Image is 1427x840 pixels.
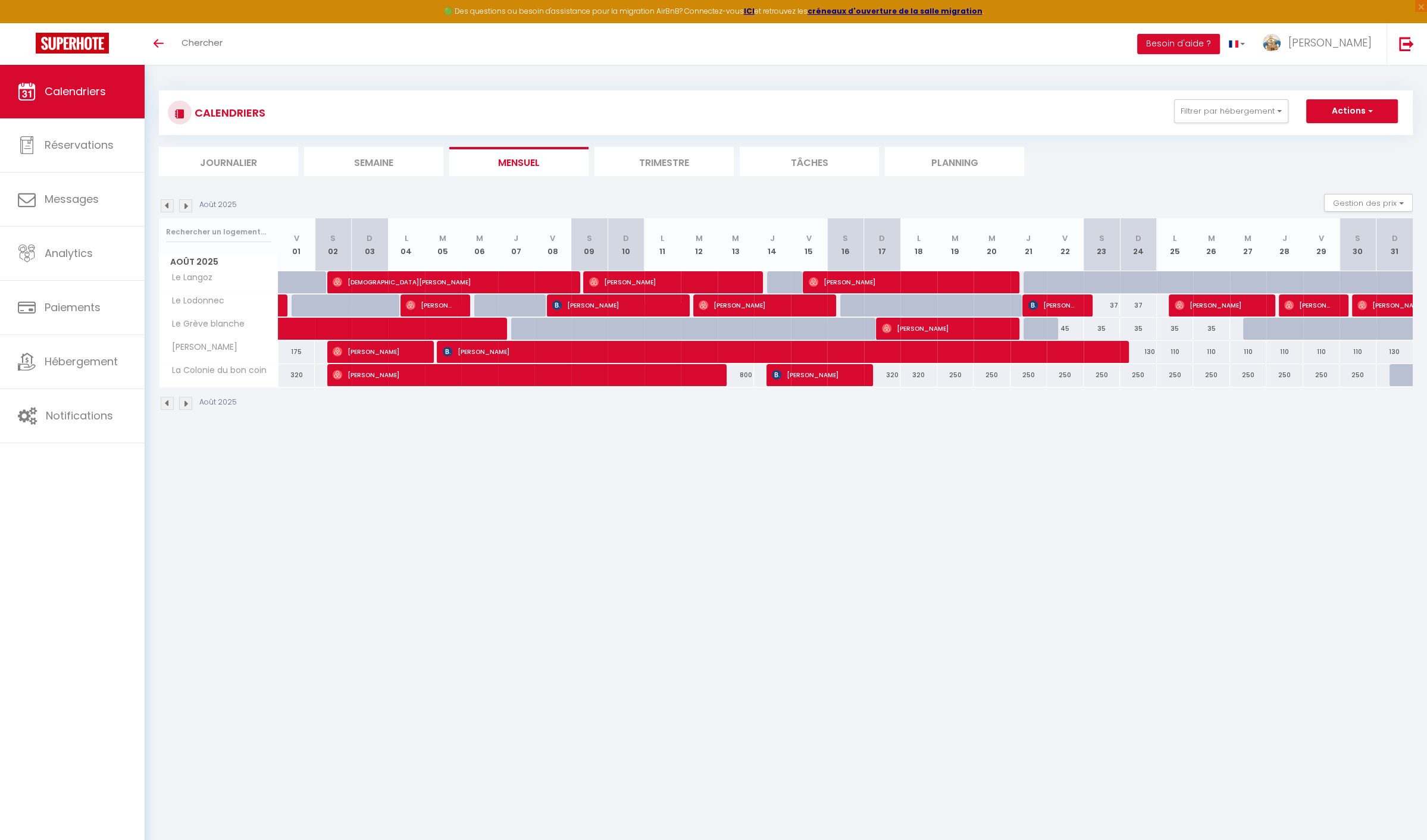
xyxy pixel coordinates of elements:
[159,147,298,176] li: Journalier
[661,233,664,244] abbr: L
[552,294,673,316] span: [PERSON_NAME]
[36,33,109,54] img: Super Booking
[827,218,864,271] th: 16
[1135,233,1141,244] abbr: D
[696,233,703,244] abbr: M
[843,233,848,244] abbr: S
[1263,34,1281,52] img: ...
[1230,218,1267,271] th: 27
[406,294,454,316] span: [PERSON_NAME]
[744,6,755,16] a: ICI
[644,218,681,271] th: 11
[699,294,819,316] span: [PERSON_NAME]
[45,354,118,369] span: Hébergement
[900,364,937,386] div: 320
[199,199,237,211] p: Août 2025
[45,192,99,206] span: Messages
[1120,294,1157,316] div: 37
[879,233,885,244] abbr: D
[166,221,271,243] input: Rechercher un logement...
[1010,364,1047,386] div: 250
[1399,36,1414,51] img: logout
[681,218,718,271] th: 12
[161,364,270,377] span: La Colonie du bon coin
[791,218,828,271] th: 15
[1340,341,1376,363] div: 110
[192,99,265,126] h3: CALENDRIERS
[439,233,446,244] abbr: M
[1193,218,1230,271] th: 26
[534,218,571,271] th: 08
[1340,218,1376,271] th: 30
[1193,318,1230,340] div: 35
[1120,341,1157,363] div: 130
[1306,99,1398,123] button: Actions
[476,233,483,244] abbr: M
[181,36,223,49] span: Chercher
[1062,233,1068,244] abbr: V
[45,137,114,152] span: Réservations
[405,233,408,244] abbr: L
[367,233,373,244] abbr: D
[1157,218,1194,271] th: 25
[1303,341,1340,363] div: 110
[974,218,1010,271] th: 20
[315,218,352,271] th: 02
[608,218,644,271] th: 10
[161,341,240,354] span: [PERSON_NAME]
[1340,364,1376,386] div: 250
[199,397,237,408] p: Août 2025
[1010,218,1047,271] th: 21
[1254,23,1387,65] a: ... [PERSON_NAME]
[45,84,106,99] span: Calendriers
[882,317,1003,340] span: [PERSON_NAME]
[772,363,856,386] span: [PERSON_NAME]
[1284,294,1332,316] span: [PERSON_NAME]
[937,364,974,386] div: 250
[900,218,937,271] th: 18
[1137,34,1220,54] button: Besoin d'aide ?
[1376,341,1413,363] div: 130
[330,233,336,244] abbr: S
[1244,233,1251,244] abbr: M
[1208,233,1215,244] abbr: M
[1266,341,1303,363] div: 110
[864,218,901,271] th: 17
[754,218,791,271] th: 14
[10,5,45,40] button: Ouvrir le widget de chat LiveChat
[173,23,231,65] a: Chercher
[1392,233,1398,244] abbr: D
[1174,99,1288,123] button: Filtrer par hébergement
[587,233,592,244] abbr: S
[740,147,879,176] li: Tâches
[885,147,1024,176] li: Planning
[594,147,734,176] li: Trimestre
[718,218,755,271] th: 13
[1282,233,1287,244] abbr: J
[1355,233,1360,244] abbr: S
[718,364,755,386] div: 800
[974,364,1010,386] div: 250
[1288,35,1372,50] span: [PERSON_NAME]
[46,408,113,423] span: Notifications
[1120,318,1157,340] div: 35
[1266,364,1303,386] div: 250
[161,294,227,308] span: Le Lodonnec
[1047,318,1084,340] div: 45
[1084,218,1121,271] th: 23
[161,318,248,331] span: Le Grève blanche
[1303,218,1340,271] th: 29
[623,233,629,244] abbr: D
[45,300,101,315] span: Paiements
[294,233,299,244] abbr: V
[808,6,982,16] a: créneaux d'ouverture de la salle migration
[443,340,1108,363] span: [PERSON_NAME]
[1230,364,1267,386] div: 250
[1266,218,1303,271] th: 28
[352,218,389,271] th: 03
[988,233,996,244] abbr: M
[1157,318,1194,340] div: 35
[1047,218,1084,271] th: 22
[333,271,562,293] span: [DEMOGRAPHIC_DATA][PERSON_NAME]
